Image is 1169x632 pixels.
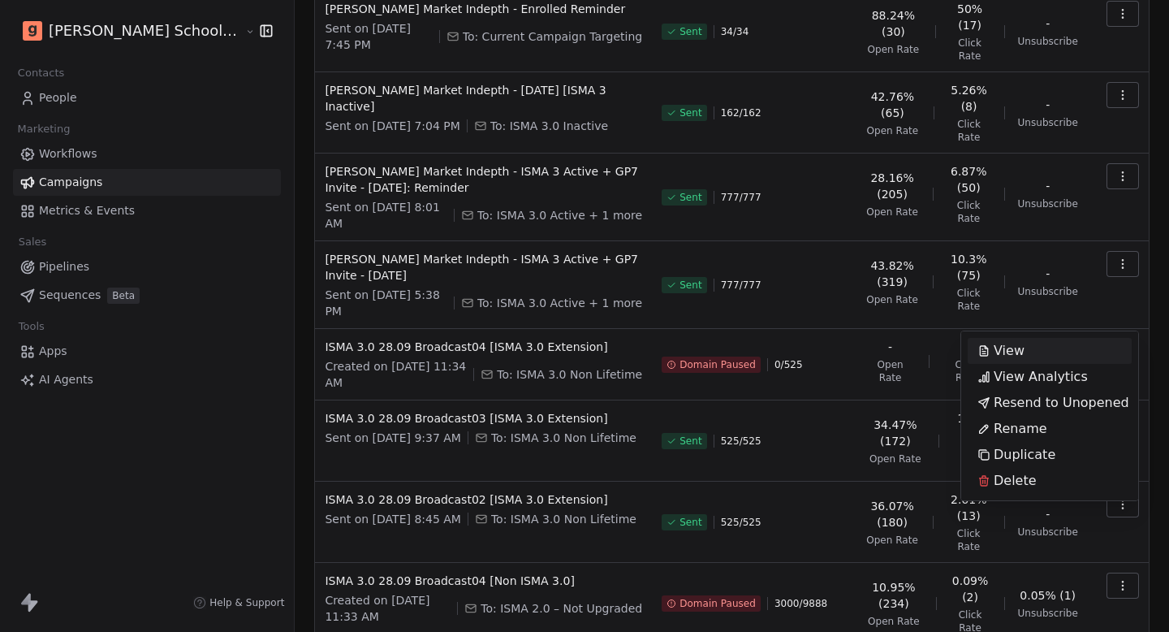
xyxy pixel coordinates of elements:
[994,445,1055,465] span: Duplicate
[968,338,1132,494] div: Suggestions
[994,419,1047,439] span: Rename
[994,367,1088,387] span: View Analytics
[994,471,1037,491] span: Delete
[994,341,1024,361] span: View
[994,393,1129,413] span: Resend to Unopened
